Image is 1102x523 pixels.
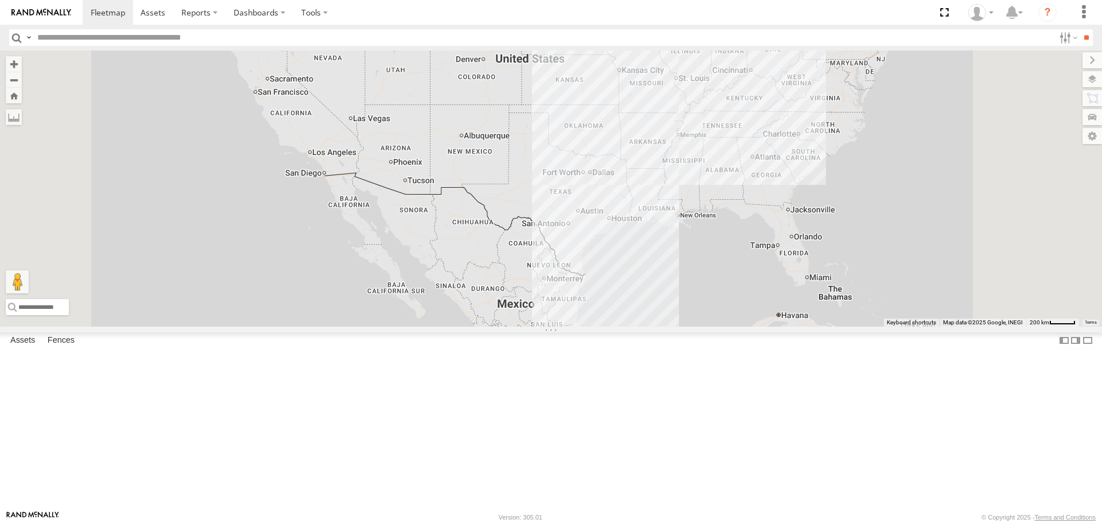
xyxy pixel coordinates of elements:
label: Assets [5,333,41,349]
button: Keyboard shortcuts [887,319,936,327]
label: Dock Summary Table to the Right [1070,332,1081,349]
a: Terms [1085,320,1097,324]
span: Map data ©2025 Google, INEGI [943,319,1023,326]
a: Visit our Website [6,512,59,523]
button: Map Scale: 200 km per 42 pixels [1026,319,1079,327]
button: Zoom in [6,56,22,72]
label: Dock Summary Table to the Left [1058,332,1070,349]
button: Zoom out [6,72,22,88]
div: Caseta Laredo TX [964,4,998,21]
label: Measure [6,109,22,125]
div: © Copyright 2025 - [981,514,1096,521]
label: Search Filter Options [1055,29,1080,46]
label: Hide Summary Table [1082,332,1093,349]
button: Zoom Home [6,88,22,103]
span: 200 km [1030,319,1049,326]
i: ? [1038,3,1057,22]
label: Search Query [24,29,33,46]
label: Map Settings [1082,128,1102,144]
button: Drag Pegman onto the map to open Street View [6,270,29,293]
a: Terms and Conditions [1035,514,1096,521]
div: Version: 305.01 [499,514,542,521]
label: Fences [42,333,80,349]
img: rand-logo.svg [11,9,71,17]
